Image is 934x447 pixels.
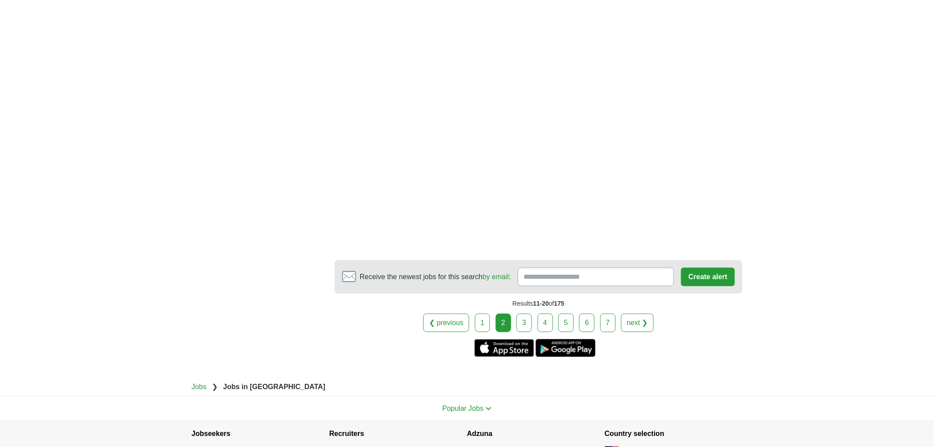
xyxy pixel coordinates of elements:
a: 5 [558,314,574,332]
h4: Country selection [605,421,742,446]
strong: Jobs in [GEOGRAPHIC_DATA] [223,383,325,390]
a: 1 [475,314,490,332]
a: Get the Android app [536,339,595,357]
span: 11-20 [533,300,549,307]
span: ❯ [212,383,218,390]
a: 4 [538,314,553,332]
a: 7 [600,314,616,332]
a: Get the iPhone app [475,339,534,357]
a: ❮ previous [423,314,469,332]
a: Jobs [192,383,207,390]
a: next ❯ [621,314,654,332]
a: 6 [579,314,595,332]
button: Create alert [681,268,735,286]
div: Results of [335,294,742,314]
span: Popular Jobs [442,405,483,412]
a: 3 [516,314,532,332]
span: 175 [554,300,564,307]
a: by email [482,273,509,280]
img: toggle icon [486,407,492,411]
span: Receive the newest jobs for this search : [360,272,511,282]
div: 2 [496,314,511,332]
